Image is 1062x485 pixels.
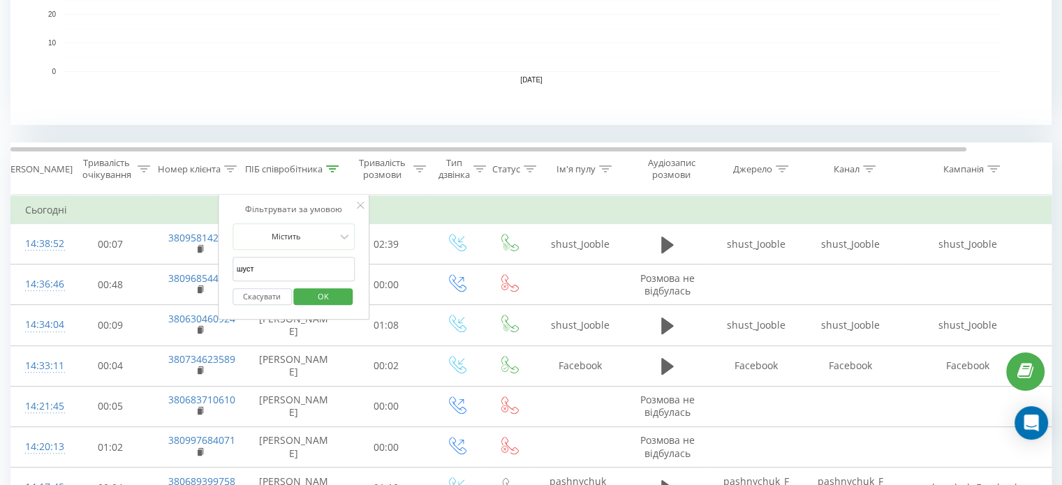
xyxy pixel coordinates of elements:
[25,352,53,380] div: 14:33:11
[25,271,53,298] div: 14:36:46
[637,157,705,181] div: Аудіозапис розмови
[343,305,430,345] td: 01:08
[343,264,430,305] td: 00:00
[343,224,430,264] td: 02:39
[492,163,520,175] div: Статус
[168,352,235,366] a: 380734623589
[67,264,154,305] td: 00:48
[79,157,134,181] div: Тривалість очікування
[294,288,353,306] button: OK
[898,345,1038,386] td: Facebook
[304,285,343,307] span: OK
[168,231,235,244] a: 380958142485
[67,224,154,264] td: 00:07
[640,433,695,459] span: Розмова не відбулась
[535,345,626,386] td: Facebook
[168,271,235,285] a: 380968544313
[709,305,804,345] td: shust_Jooble
[245,305,343,345] td: [PERSON_NAME]
[898,305,1038,345] td: shust_Jooble
[245,163,323,175] div: ПІБ співробітника
[67,386,154,426] td: 00:05
[535,224,626,264] td: shust_Jooble
[168,433,235,447] a: 380997684071
[556,163,596,175] div: Ім'я пулу
[67,427,154,468] td: 01:02
[25,230,53,258] div: 14:38:52
[834,163,860,175] div: Канал
[943,163,984,175] div: Кампанія
[535,305,626,345] td: shust_Jooble
[733,163,772,175] div: Джерело
[245,345,343,386] td: [PERSON_NAME]
[804,345,898,386] td: Facebook
[25,433,53,461] div: 14:20:13
[709,345,804,386] td: Facebook
[1015,406,1048,440] div: Open Intercom Messenger
[355,157,410,181] div: Тривалість розмови
[233,202,355,216] div: Фільтрувати за умовою
[168,312,235,325] a: 380630460924
[67,305,154,345] td: 00:09
[804,224,898,264] td: shust_Jooble
[48,39,57,47] text: 10
[168,393,235,406] a: 380683710610
[804,305,898,345] td: shust_Jooble
[640,393,695,419] span: Розмова не відбулась
[2,163,73,175] div: [PERSON_NAME]
[67,345,154,386] td: 00:04
[343,427,430,468] td: 00:00
[52,68,56,75] text: 0
[158,163,221,175] div: Номер клієнта
[25,311,53,338] div: 14:34:04
[343,386,430,426] td: 00:00
[25,393,53,420] div: 14:21:45
[898,224,1038,264] td: shust_Jooble
[520,76,543,84] text: [DATE]
[233,257,355,281] input: Введіть значення
[640,271,695,297] span: Розмова не відбулась
[709,224,804,264] td: shust_Jooble
[438,157,470,181] div: Тип дзвінка
[245,386,343,426] td: [PERSON_NAME]
[233,288,292,306] button: Скасувати
[343,345,430,386] td: 00:02
[245,427,343,468] td: [PERSON_NAME]
[48,10,57,18] text: 20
